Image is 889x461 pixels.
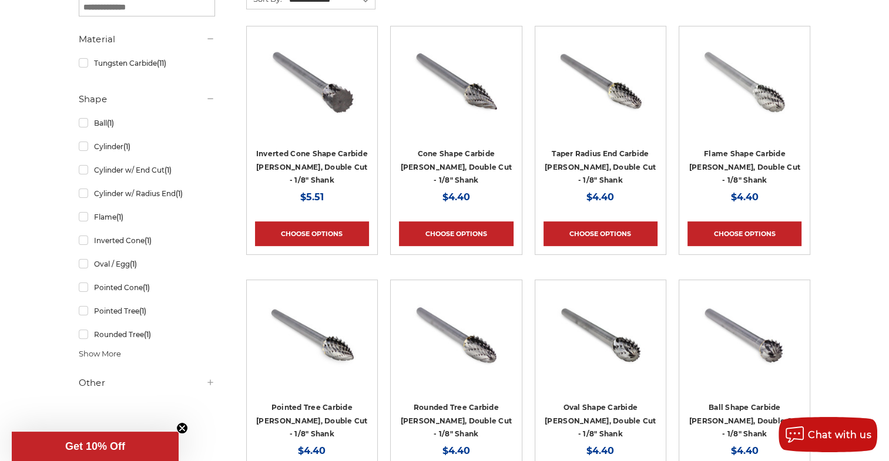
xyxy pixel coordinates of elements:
span: $4.40 [442,445,470,456]
a: Cylinder w/ End Cut [79,160,215,180]
span: (1) [123,142,130,151]
a: Cylinder [79,136,215,157]
span: (1) [142,283,149,292]
a: Pointed Cone [79,277,215,298]
img: CBSG-51D pointed tree shape carbide burr 1/8" shank [265,288,359,382]
span: $4.40 [586,445,614,456]
a: Pointed Tree [79,301,215,321]
div: Get 10% OffClose teaser [12,432,179,461]
span: (11) [156,59,166,68]
img: CBSM-51D pointed cone shape carbide burr 1/8" shank [409,35,503,129]
img: CBSN-51D inverted cone shape carbide burr 1/8" shank [265,35,359,129]
h5: Other [79,376,215,390]
span: Show More [79,348,121,360]
button: Chat with us [779,417,877,452]
span: (1) [175,189,182,198]
h5: Material [79,32,215,46]
a: Cone Shape Carbide [PERSON_NAME], Double Cut - 1/8" Shank [401,149,512,184]
a: Oval / Egg [79,254,215,274]
span: (1) [129,260,136,268]
span: $4.40 [731,445,759,456]
a: Ball [79,113,215,133]
a: Flame Shape Carbide [PERSON_NAME], Double Cut - 1/8" Shank [689,149,800,184]
img: oval shape tungsten carbide burrCBSE-51D oval/egg shape carbide burr 1/8" shank [553,288,648,382]
span: $5.51 [300,191,324,203]
span: $4.40 [586,191,614,203]
a: Choose Options [544,221,657,246]
button: Close teaser [176,422,188,434]
span: (1) [143,330,150,339]
a: CBSL-51D taper shape carbide burr 1/8" shank [544,35,657,149]
a: Inverted Cone Shape Carbide [PERSON_NAME], Double Cut - 1/8" Shank [256,149,368,184]
a: CBSN-51D inverted cone shape carbide burr 1/8" shank [255,35,369,149]
a: CBSM-51D pointed cone shape carbide burr 1/8" shank [399,35,513,149]
a: CBSG-51D pointed tree shape carbide burr 1/8" shank [255,288,369,402]
h5: Shape [79,92,215,106]
img: CBSF-51D rounded tree shape carbide burr 1/8" shank [409,288,503,382]
span: (1) [116,213,123,221]
a: CBSF-51D rounded tree shape carbide burr 1/8" shank [399,288,513,402]
a: Choose Options [255,221,369,246]
img: CBSL-51D taper shape carbide burr 1/8" shank [553,35,648,129]
span: (1) [144,236,151,245]
span: Chat with us [808,429,871,440]
img: CBSH-51D flame shape carbide burr 1/8" shank [697,35,791,129]
a: Choose Options [399,221,513,246]
img: CBSD-51D ball shape carbide burr 1/8" shank [697,288,791,382]
a: CBSH-51D flame shape carbide burr 1/8" shank [687,35,801,149]
a: oval shape tungsten carbide burrCBSE-51D oval/egg shape carbide burr 1/8" shank [544,288,657,402]
span: (1) [139,307,146,315]
a: Oval Shape Carbide [PERSON_NAME], Double Cut - 1/8" Shank [545,403,656,438]
a: Taper Radius End Carbide [PERSON_NAME], Double Cut - 1/8" Shank [545,149,656,184]
a: Tungsten Carbide [79,53,215,73]
span: (1) [164,166,171,174]
span: Get 10% Off [65,440,125,452]
a: Choose Options [687,221,801,246]
span: (1) [106,119,113,127]
a: Ball Shape Carbide [PERSON_NAME], Double Cut - 1/8" Shank [689,403,800,438]
a: Rounded Tree Carbide [PERSON_NAME], Double Cut - 1/8" Shank [401,403,512,438]
a: Inverted Cone [79,230,215,251]
a: Rounded Tree [79,324,215,345]
a: CBSD-51D ball shape carbide burr 1/8" shank [687,288,801,402]
span: $4.40 [298,445,326,456]
a: Cylinder w/ Radius End [79,183,215,204]
a: Pointed Tree Carbide [PERSON_NAME], Double Cut - 1/8" Shank [256,403,367,438]
span: $4.40 [731,191,759,203]
a: Flame [79,207,215,227]
span: $4.40 [442,191,470,203]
